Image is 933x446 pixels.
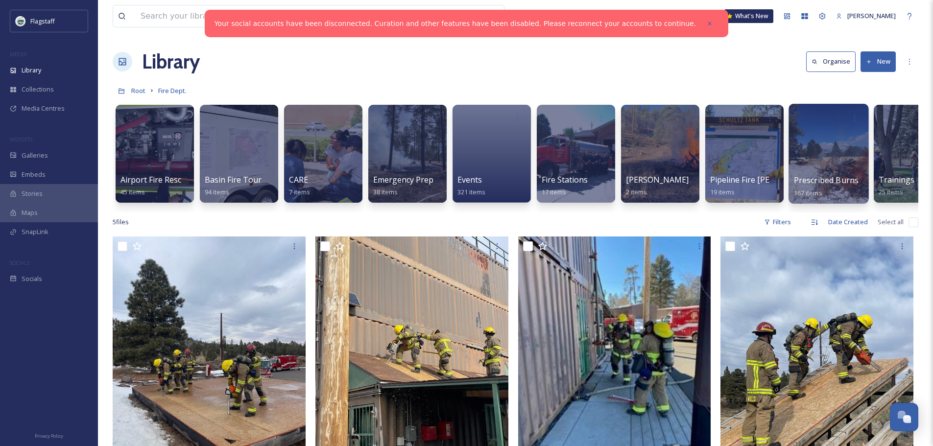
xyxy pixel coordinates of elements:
[131,86,145,95] span: Root
[794,176,859,197] a: Prescribed Burns167 items
[215,19,696,29] a: Your social accounts have been disconnected. Curation and other features have been disabled. Plea...
[205,174,262,185] span: Basin Fire Tour
[373,175,433,196] a: Emergency Prep38 items
[794,188,822,197] span: 167 items
[22,208,38,217] span: Maps
[759,212,796,232] div: Filters
[879,175,914,196] a: Trainings25 items
[831,6,901,25] a: [PERSON_NAME]
[879,188,903,196] span: 25 items
[22,85,54,94] span: Collections
[22,170,46,179] span: Embeds
[22,227,48,236] span: SnapLink
[205,188,229,196] span: 94 items
[120,174,191,185] span: Airport Fire Rescue
[22,274,42,283] span: Socials
[542,174,588,185] span: Fire Stations
[120,188,145,196] span: 45 items
[806,51,856,71] button: Organise
[724,9,773,23] a: What's New
[626,174,689,185] span: [PERSON_NAME]
[22,104,65,113] span: Media Centres
[806,51,861,71] a: Organise
[710,175,893,196] a: Pipeline Fire [PERSON_NAME] Media Tour [DATE]19 items
[457,188,485,196] span: 321 items
[289,188,310,196] span: 7 items
[142,47,200,76] a: Library
[22,189,43,198] span: Stories
[457,175,485,196] a: Events321 items
[10,50,27,58] span: MEDIA
[626,188,647,196] span: 2 items
[22,66,41,75] span: Library
[158,86,187,95] span: Fire Dept.
[794,175,859,186] span: Prescribed Burns
[879,174,914,185] span: Trainings
[373,188,398,196] span: 38 items
[30,17,55,25] span: Flagstaff
[847,11,896,20] span: [PERSON_NAME]
[136,5,407,27] input: Search your library
[890,403,918,431] button: Open Chat
[289,175,310,196] a: CARE7 items
[22,151,48,160] span: Galleries
[710,188,735,196] span: 19 items
[626,175,689,196] a: [PERSON_NAME]2 items
[542,175,588,196] a: Fire Stations17 items
[373,174,433,185] span: Emergency Prep
[710,174,893,185] span: Pipeline Fire [PERSON_NAME] Media Tour [DATE]
[10,136,32,143] span: WIDGETS
[442,6,499,25] a: View all files
[131,85,145,96] a: Root
[113,217,129,227] span: 5 file s
[10,259,29,266] span: SOCIALS
[35,429,63,441] a: Privacy Policy
[823,212,873,232] div: Date Created
[158,85,187,96] a: Fire Dept.
[35,433,63,439] span: Privacy Policy
[16,16,25,26] img: images%20%282%29.jpeg
[457,174,482,185] span: Events
[542,188,566,196] span: 17 items
[878,217,904,227] span: Select all
[861,51,896,71] button: New
[205,175,262,196] a: Basin Fire Tour94 items
[289,174,308,185] span: CARE
[120,175,191,196] a: Airport Fire Rescue45 items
